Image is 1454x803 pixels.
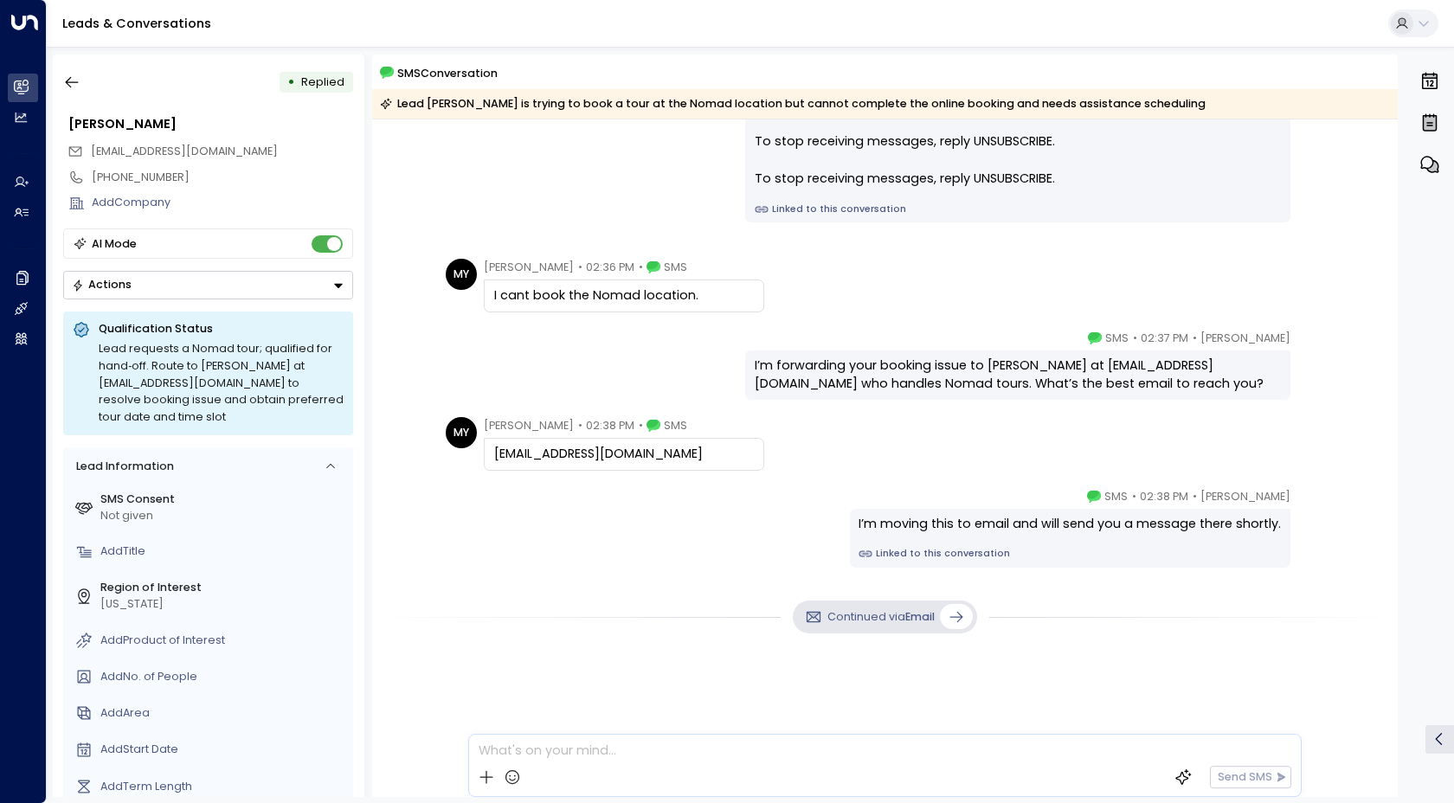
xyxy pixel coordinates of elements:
div: AddProduct of Interest [100,633,347,649]
span: SMS [664,259,687,276]
div: Lead requests a Nomad tour; qualified for hand‑off. Route to [PERSON_NAME] at [EMAIL_ADDRESS][DOM... [99,340,344,426]
div: AddTitle [100,543,347,560]
span: • [1132,488,1136,505]
span: 02:38 PM [586,417,634,434]
div: AddStart Date [100,742,347,758]
p: Continued via [827,609,935,626]
span: mby@actual.agency [91,144,278,160]
span: [PERSON_NAME] [1200,488,1290,505]
label: Region of Interest [100,580,347,596]
span: [EMAIL_ADDRESS][DOMAIN_NAME] [91,144,278,158]
div: I’m forwarding your booking issue to [PERSON_NAME] at [EMAIL_ADDRESS][DOMAIN_NAME] who handles No... [755,357,1281,394]
div: • [287,68,295,96]
span: • [639,417,643,434]
div: Lead Information [70,459,173,475]
div: Button group with a nested menu [63,271,353,299]
span: 02:36 PM [586,259,634,276]
div: [PHONE_NUMBER] [92,170,353,186]
div: [EMAIL_ADDRESS][DOMAIN_NAME] [494,445,754,464]
div: Not given [100,508,347,524]
span: • [1193,330,1197,347]
div: Lead [PERSON_NAME] is trying to book a tour at the Nomad location but cannot complete the online ... [380,95,1206,112]
div: AddArea [100,705,347,722]
span: [PERSON_NAME] [484,417,574,434]
span: SMS Conversation [397,64,498,82]
span: Email [905,609,935,624]
span: 02:37 PM [1141,330,1188,347]
span: 02:38 PM [1140,488,1188,505]
span: [PERSON_NAME] [484,259,574,276]
div: MY [446,259,477,290]
a: Linked to this conversation [859,547,1281,561]
a: Linked to this conversation [755,202,1281,216]
span: SMS [1104,488,1128,505]
div: [PERSON_NAME] [68,115,353,134]
span: SMS [664,417,687,434]
div: AddTerm Length [100,779,347,795]
div: MY [446,417,477,448]
span: [PERSON_NAME] [1200,330,1290,347]
img: 5_headshot.jpg [1297,488,1329,519]
div: Actions [72,278,132,292]
div: AddNo. of People [100,669,347,685]
span: • [578,417,582,434]
span: • [1133,330,1137,347]
div: [US_STATE] [100,596,347,613]
span: SMS [1105,330,1129,347]
p: Qualification Status [99,321,344,337]
span: • [1193,488,1197,505]
a: Leads & Conversations [62,15,211,32]
img: 5_headshot.jpg [1297,330,1329,361]
div: I’m moving this to email and will send you a message there shortly. [859,515,1281,534]
span: Replied [301,74,344,89]
div: AddCompany [92,195,353,211]
label: SMS Consent [100,491,347,508]
span: • [578,259,582,276]
div: Hey [PERSON_NAME], [PERSON_NAME] here from The Farm. Got your request about a tour at [STREET_ADD... [755,58,1281,189]
span: • [639,259,643,276]
button: Actions [63,271,353,299]
div: AI Mode [92,235,137,253]
div: I cant book the Nomad location. [494,286,754,305]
